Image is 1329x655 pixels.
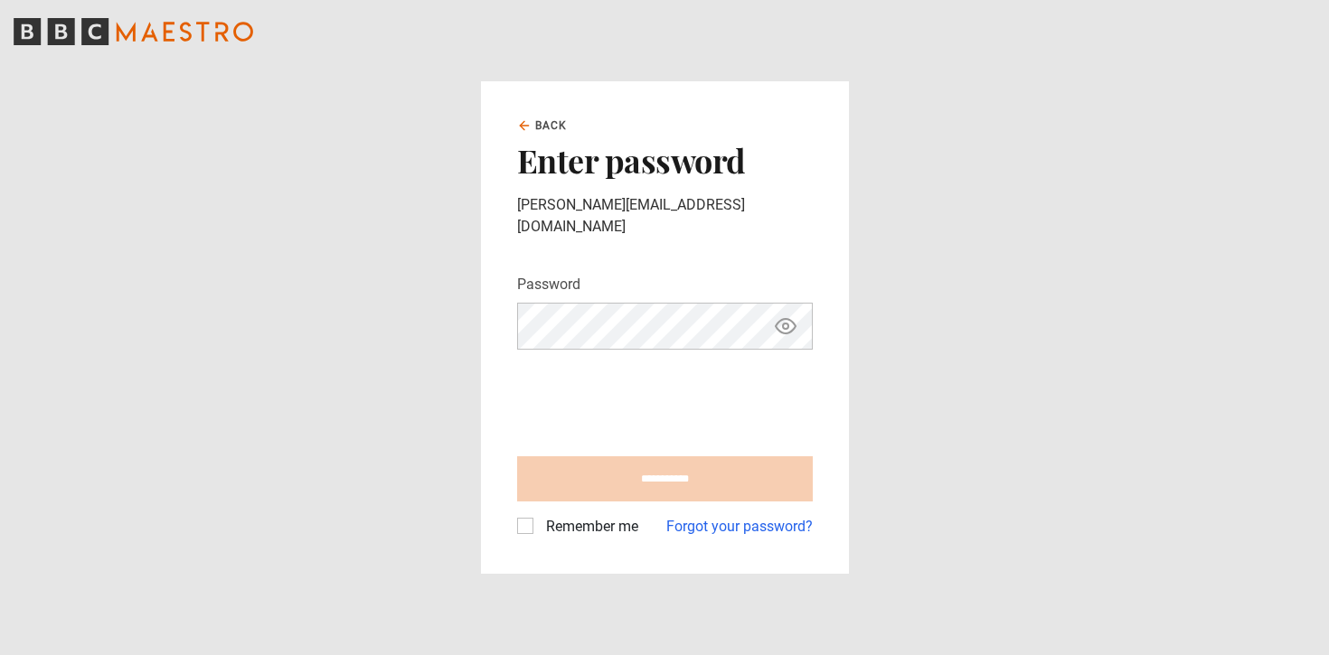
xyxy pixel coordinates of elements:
a: Back [517,117,568,134]
label: Remember me [539,516,638,538]
label: Password [517,274,580,295]
p: [PERSON_NAME][EMAIL_ADDRESS][DOMAIN_NAME] [517,194,813,238]
iframe: reCAPTCHA [517,364,792,435]
h2: Enter password [517,141,813,179]
button: Show password [770,311,801,342]
a: Forgot your password? [666,516,813,538]
svg: BBC Maestro [14,18,253,45]
span: Back [535,117,568,134]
